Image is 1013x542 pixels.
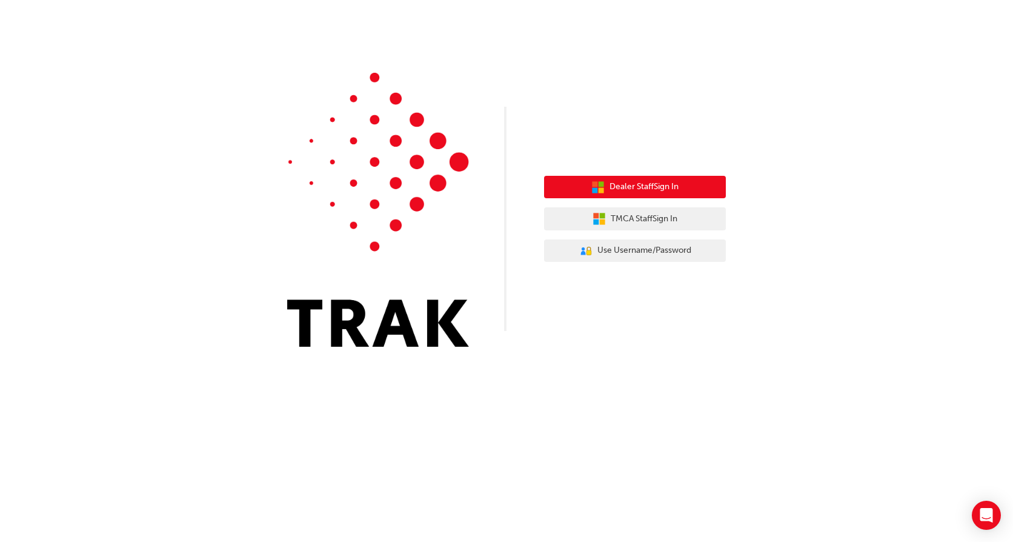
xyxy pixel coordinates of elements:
[611,212,677,226] span: TMCA Staff Sign In
[972,501,1001,530] div: Open Intercom Messenger
[544,239,726,263] button: Use Username/Password
[544,176,726,199] button: Dealer StaffSign In
[287,73,469,347] img: Trak
[544,207,726,230] button: TMCA StaffSign In
[609,180,679,194] span: Dealer Staff Sign In
[597,244,691,258] span: Use Username/Password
